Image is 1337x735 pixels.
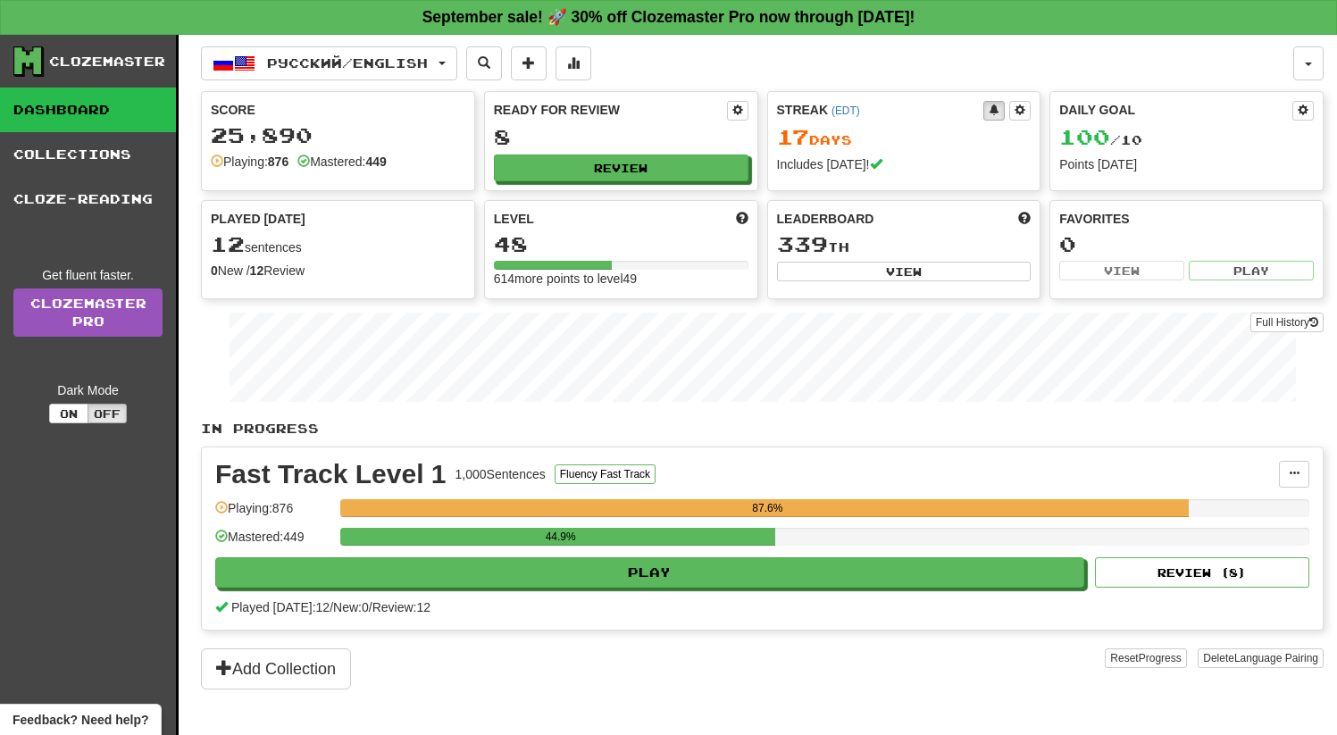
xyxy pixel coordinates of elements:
[297,153,387,171] div: Mastered:
[268,155,288,169] strong: 876
[1139,652,1182,664] span: Progress
[494,126,748,148] div: 8
[13,288,163,337] a: ClozemasterPro
[13,381,163,399] div: Dark Mode
[422,8,915,26] strong: September sale! 🚀 30% off Clozemaster Pro now through [DATE]!
[466,46,502,80] button: Search sentences
[211,153,288,171] div: Playing:
[1059,261,1184,280] button: View
[777,126,1032,149] div: Day s
[231,600,330,614] span: Played [DATE]: 12
[1095,557,1309,588] button: Review (8)
[211,262,465,280] div: New / Review
[777,262,1032,281] button: View
[1059,210,1314,228] div: Favorites
[215,528,331,557] div: Mastered: 449
[201,648,351,689] button: Add Collection
[372,600,430,614] span: Review: 12
[1059,132,1142,147] span: / 10
[494,210,534,228] span: Level
[330,600,333,614] span: /
[494,270,748,288] div: 614 more points to level 49
[13,711,148,729] span: Open feedback widget
[494,155,748,181] button: Review
[777,124,809,149] span: 17
[777,233,1032,256] div: th
[455,465,546,483] div: 1,000 Sentences
[1250,313,1324,332] button: Full History
[333,600,369,614] span: New: 0
[215,499,331,529] div: Playing: 876
[1059,233,1314,255] div: 0
[88,404,127,423] button: Off
[1059,155,1314,173] div: Points [DATE]
[49,404,88,423] button: On
[369,600,372,614] span: /
[1234,652,1318,664] span: Language Pairing
[1189,261,1314,280] button: Play
[250,263,264,278] strong: 12
[777,101,984,119] div: Streak
[494,101,727,119] div: Ready for Review
[211,231,245,256] span: 12
[736,210,748,228] span: Score more points to level up
[215,557,1084,588] button: Play
[267,55,428,71] span: Русский / English
[211,101,465,119] div: Score
[777,210,874,228] span: Leaderboard
[201,46,457,80] button: Русский/English
[777,231,828,256] span: 339
[211,210,305,228] span: Played [DATE]
[346,499,1189,517] div: 87.6%
[13,266,163,284] div: Get fluent faster.
[49,53,165,71] div: Clozemaster
[1059,124,1110,149] span: 100
[777,155,1032,173] div: Includes [DATE]!
[556,46,591,80] button: More stats
[1018,210,1031,228] span: This week in points, UTC
[494,233,748,255] div: 48
[346,528,775,546] div: 44.9%
[211,263,218,278] strong: 0
[555,464,656,484] button: Fluency Fast Track
[201,420,1324,438] p: In Progress
[215,461,447,488] div: Fast Track Level 1
[211,233,465,256] div: sentences
[365,155,386,169] strong: 449
[1105,648,1186,668] button: ResetProgress
[511,46,547,80] button: Add sentence to collection
[1059,101,1292,121] div: Daily Goal
[211,124,465,146] div: 25,890
[1198,648,1324,668] button: DeleteLanguage Pairing
[831,104,860,117] a: (EDT)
